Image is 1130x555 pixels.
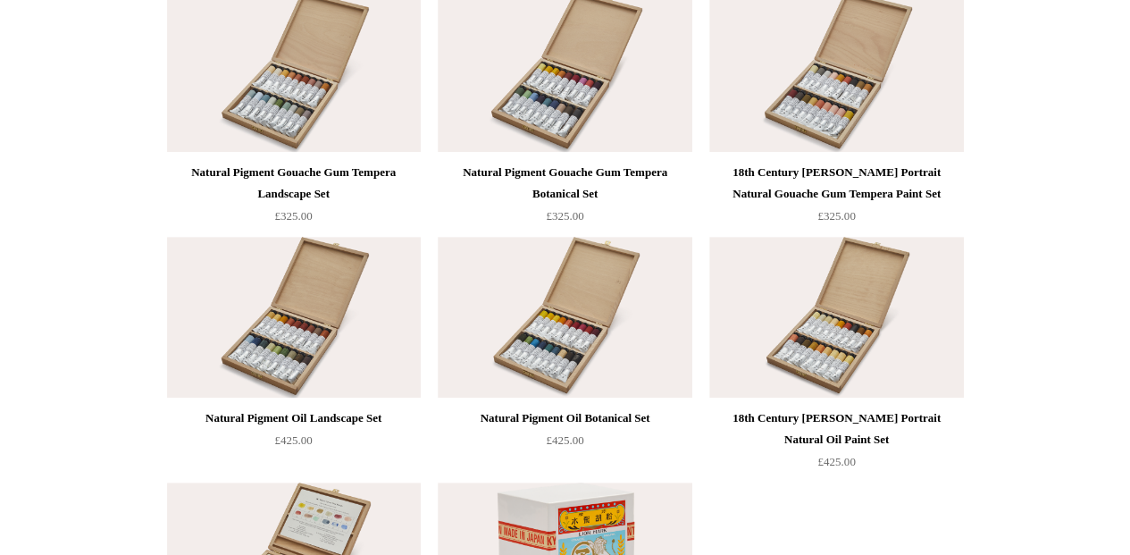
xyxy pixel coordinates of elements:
div: Natural Pigment Oil Landscape Set [172,408,416,429]
div: Natural Pigment Gouache Gum Tempera Landscape Set [172,162,416,205]
span: £425.00 [817,455,855,468]
img: 18th Century George Romney Portrait Natural Oil Paint Set [709,237,963,398]
span: £325.00 [274,209,312,223]
span: £425.00 [546,433,583,447]
a: Natural Pigment Oil Landscape Set £425.00 [167,408,421,481]
div: 18th Century [PERSON_NAME] Portrait Natural Gouache Gum Tempera Paint Set [714,162,958,205]
img: Natural Pigment Oil Botanical Set [438,237,691,398]
a: 18th Century [PERSON_NAME] Portrait Natural Oil Paint Set £425.00 [709,408,963,481]
div: Natural Pigment Gouache Gum Tempera Botanical Set [442,162,687,205]
a: Natural Pigment Oil Landscape Set Natural Pigment Oil Landscape Set [167,237,421,398]
a: 18th Century [PERSON_NAME] Portrait Natural Gouache Gum Tempera Paint Set £325.00 [709,162,963,235]
a: Natural Pigment Oil Botanical Set £425.00 [438,408,691,481]
a: Natural Pigment Gouache Gum Tempera Landscape Set £325.00 [167,162,421,235]
div: Natural Pigment Oil Botanical Set [442,408,687,429]
img: Natural Pigment Oil Landscape Set [167,237,421,398]
a: 18th Century George Romney Portrait Natural Oil Paint Set 18th Century George Romney Portrait Nat... [709,237,963,398]
a: Natural Pigment Gouache Gum Tempera Botanical Set £325.00 [438,162,691,235]
span: £325.00 [817,209,855,223]
a: Natural Pigment Oil Botanical Set Natural Pigment Oil Botanical Set [438,237,691,398]
span: £425.00 [274,433,312,447]
span: £325.00 [546,209,583,223]
div: 18th Century [PERSON_NAME] Portrait Natural Oil Paint Set [714,408,958,450]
